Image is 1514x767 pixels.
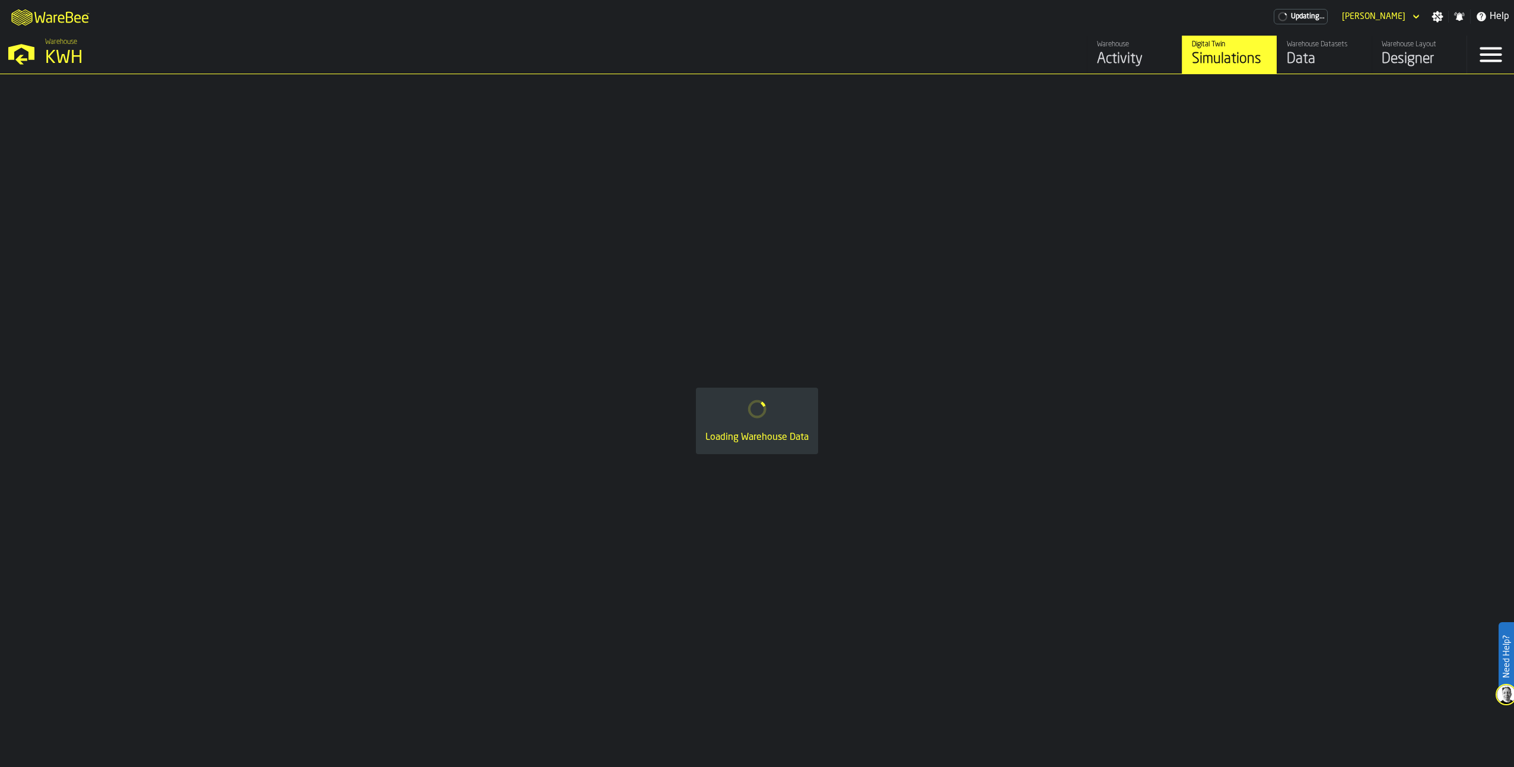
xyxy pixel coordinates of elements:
[45,38,77,46] span: Warehouse
[1342,12,1405,21] div: DropdownMenuValue-Mikael Svennas
[1291,12,1325,21] span: Updating...
[1471,9,1514,24] label: button-toggle-Help
[1287,40,1362,49] div: Warehouse Datasets
[1382,40,1457,49] div: Warehouse Layout
[1337,9,1422,24] div: DropdownMenuValue-Mikael Svennas
[1277,36,1372,74] a: link-to-/wh/i/4fb45246-3b77-4bb5-b880-c337c3c5facb/data
[1097,50,1172,69] div: Activity
[45,47,365,69] div: KWH
[1467,36,1514,74] label: button-toggle-Menu
[1097,40,1172,49] div: Warehouse
[1449,11,1470,23] label: button-toggle-Notifications
[1287,50,1362,69] div: Data
[1274,9,1328,24] a: link-to-/wh/i/4fb45246-3b77-4bb5-b880-c337c3c5facb/pricing/
[1192,40,1267,49] div: Digital Twin
[705,430,809,445] div: Loading Warehouse Data
[1500,623,1513,690] label: Need Help?
[1182,36,1277,74] a: link-to-/wh/i/4fb45246-3b77-4bb5-b880-c337c3c5facb/simulations
[1274,9,1328,24] div: Menu Subscription
[1427,11,1448,23] label: button-toggle-Settings
[1382,50,1457,69] div: Designer
[1490,9,1509,24] span: Help
[1192,50,1267,69] div: Simulations
[1372,36,1467,74] a: link-to-/wh/i/4fb45246-3b77-4bb5-b880-c337c3c5facb/designer
[1087,36,1182,74] a: link-to-/wh/i/4fb45246-3b77-4bb5-b880-c337c3c5facb/feed/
